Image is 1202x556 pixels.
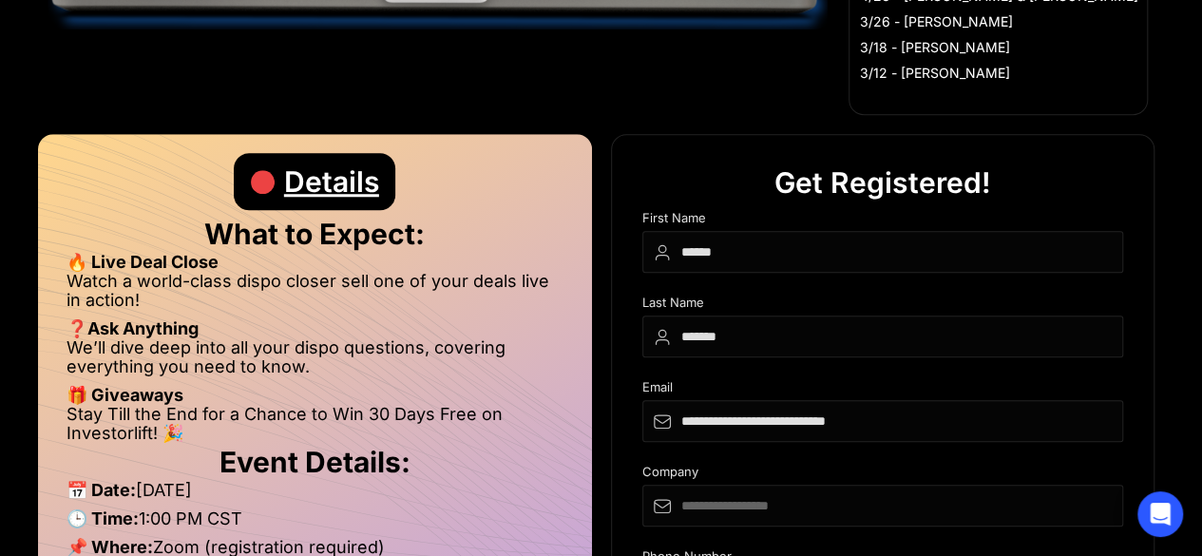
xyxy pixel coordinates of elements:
strong: 🎁 Giveaways [67,385,183,405]
li: Stay Till the End for a Chance to Win 30 Days Free on Investorlift! 🎉 [67,405,563,443]
div: Email [642,380,1124,400]
li: 1:00 PM CST [67,509,563,538]
div: Last Name [642,296,1124,316]
li: [DATE] [67,481,563,509]
div: Get Registered! [774,154,990,211]
strong: Event Details: [219,445,410,479]
div: First Name [642,211,1124,231]
div: Open Intercom Messenger [1137,491,1183,537]
strong: 📅 Date: [67,480,136,500]
li: We’ll dive deep into all your dispo questions, covering everything you need to know. [67,338,563,386]
div: Details [284,153,379,210]
strong: What to Expect: [204,217,425,251]
strong: 🕒 Time: [67,508,139,528]
strong: ❓Ask Anything [67,318,199,338]
strong: 🔥 Live Deal Close [67,252,219,272]
li: Watch a world-class dispo closer sell one of your deals live in action! [67,272,563,319]
div: Company [642,465,1124,485]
